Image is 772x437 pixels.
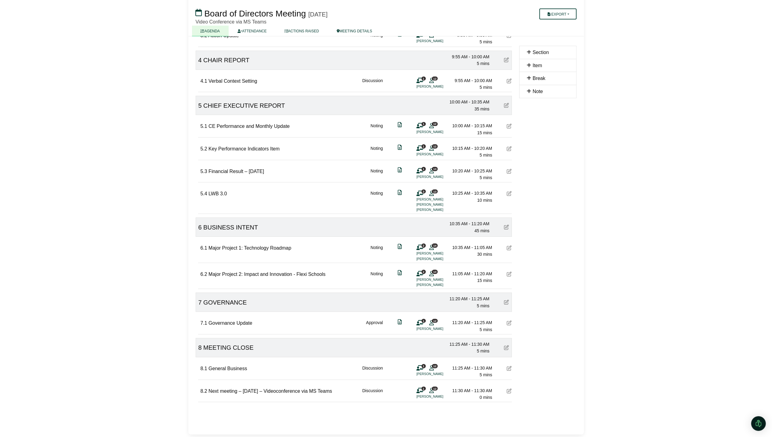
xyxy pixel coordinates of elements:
div: 9:55 AM - 10:00 AM [450,77,492,84]
span: 12 [432,144,438,148]
div: 11:30 AM - 11:30 AM [450,387,492,394]
li: [PERSON_NAME] [417,207,462,212]
span: 1 [422,122,426,126]
span: 0 mins [480,395,492,400]
span: 12 [432,364,438,368]
li: [PERSON_NAME] [417,84,462,89]
span: CE Performance and Monthly Update [208,124,290,129]
span: Verbal Context Setting [208,78,257,84]
span: 35 mins [474,107,489,111]
span: 13 [432,167,438,171]
span: 1 [422,167,426,171]
span: 8.2 [201,388,207,394]
div: Noting [371,145,383,159]
span: 14 [432,244,438,247]
span: LWB 3.0 [208,191,227,196]
span: Financial Result – [DATE] [208,169,264,174]
div: Noting [371,244,383,262]
div: 10:00 AM - 10:15 AM [450,122,492,129]
div: Discussion [362,365,383,378]
span: 5 [198,102,202,109]
span: CHAIR REPORT [203,57,249,63]
div: Open Intercom Messenger [751,416,766,431]
span: 1 [422,77,426,81]
div: Discussion [362,387,383,401]
li: [PERSON_NAME] [417,256,462,262]
span: 10 mins [477,198,492,203]
li: [PERSON_NAME] [417,202,462,207]
span: 5.2 [201,146,207,151]
span: Major Project 2: Impact and Innovation - Flexi Schools [208,272,325,277]
span: 30 mins [477,252,492,257]
div: 10:25 AM - 10:35 AM [450,190,492,197]
div: 10:00 AM - 10:35 AM [447,99,490,105]
span: 12 [432,319,438,323]
div: [DATE] [308,11,328,18]
span: General Business [208,366,247,371]
div: Noting [371,270,383,288]
div: Noting [371,190,383,212]
span: 4.1 [201,78,207,84]
a: MEETING DETAILS [328,26,381,36]
span: 5.4 [201,191,207,196]
span: 5 mins [477,61,489,66]
div: 11:20 AM - 11:25 AM [447,295,490,302]
li: [PERSON_NAME] [417,38,462,44]
span: 5 mins [480,327,492,332]
span: 5.3 [201,169,207,174]
div: 11:25 AM - 11:30 AM [450,365,492,371]
span: 5.1 [201,124,207,129]
span: 5 mins [480,85,492,90]
span: 5 mins [477,303,489,308]
span: 13 [432,270,438,274]
span: Next meeting – [DATE] – Videoconference via MS Teams [208,388,332,394]
span: 15 mins [477,130,492,135]
div: Discussion [362,77,383,91]
div: 11:20 AM - 11:25 AM [450,319,492,326]
div: 11:05 AM - 11:20 AM [450,270,492,277]
span: 1 [422,144,426,148]
li: [PERSON_NAME] [417,282,462,287]
span: MEETING CLOSE [203,344,253,351]
span: CHIEF EXECUTIVE REPORT [203,102,285,109]
span: 6.2 [201,272,207,277]
span: 1 [422,319,426,323]
span: 5 mins [480,153,492,157]
span: Key Performance Indicators Item [208,146,280,151]
span: Note [533,89,543,94]
span: 6 [198,224,202,231]
span: 1 [422,387,426,391]
span: Major Project 1: Technology Roadmap [208,245,291,251]
div: 10:20 AM - 10:25 AM [450,168,492,174]
div: 9:55 AM - 10:00 AM [447,53,490,60]
span: Video Conference via MS Teams [196,19,266,24]
span: 5 mins [480,39,492,44]
span: 12 [432,387,438,391]
span: 6.1 [201,245,207,251]
span: 2 [422,270,426,274]
div: Noting [371,168,383,181]
li: [PERSON_NAME] [417,152,462,157]
span: 12 [432,122,438,126]
li: [PERSON_NAME] [417,394,462,399]
span: Section [533,50,549,55]
span: BUSINESS INTENT [203,224,258,231]
span: GOVERNANCE [203,299,247,306]
span: 7 [198,299,202,306]
li: [PERSON_NAME] [417,251,462,256]
div: 10:15 AM - 10:20 AM [450,145,492,152]
div: Noting [371,122,383,136]
a: AGENDA [192,26,229,36]
li: [PERSON_NAME] [417,326,462,331]
div: Approval [366,319,383,333]
div: 10:35 AM - 11:20 AM [447,220,490,227]
button: Export [539,9,576,20]
span: Break [533,76,545,81]
li: [PERSON_NAME] [417,371,462,377]
span: 5 mins [480,372,492,377]
li: [PERSON_NAME] [417,277,462,282]
span: 7.1 [201,320,207,326]
div: 10:35 AM - 11:05 AM [450,244,492,251]
span: 8 [198,344,202,351]
span: 8.1 [201,366,207,371]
